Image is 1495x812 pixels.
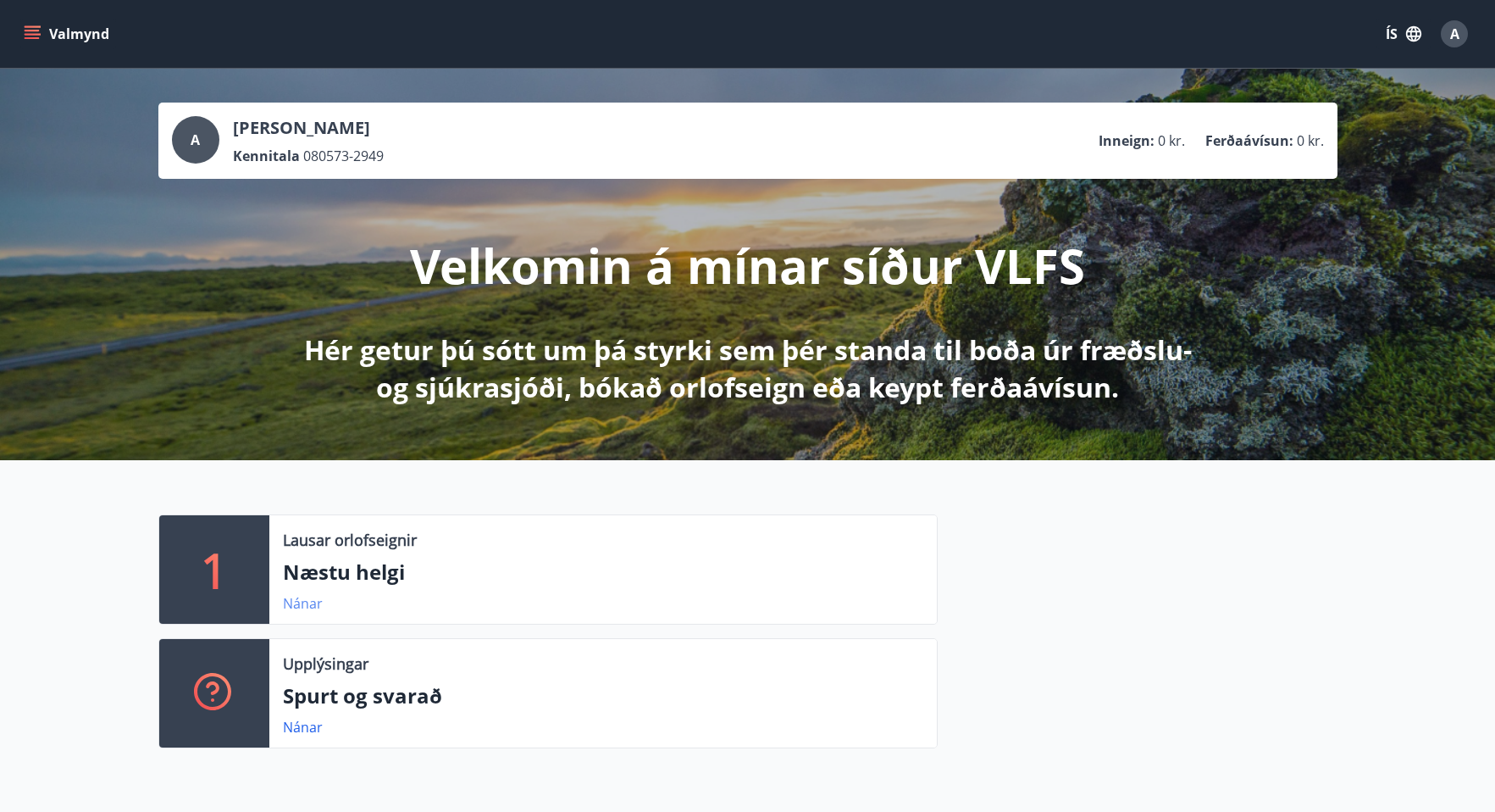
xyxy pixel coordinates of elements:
span: 080573-2949 [303,147,384,165]
p: Hér getur þú sótt um þá styrki sem þér standa til boða úr fræðslu- og sjúkrasjóði, bókað orlofsei... [301,331,1195,406]
span: 0 kr. [1297,131,1324,150]
p: Upplýsingar [283,653,368,675]
button: A [1434,14,1475,54]
span: A [1450,25,1459,43]
button: menu [20,19,116,49]
p: Inneign : [1099,131,1154,150]
p: 1 [201,537,228,602]
a: Nánar [283,594,323,613]
p: Ferðaávísun : [1205,131,1293,150]
span: 0 kr. [1158,131,1185,150]
span: A [191,131,200,149]
a: Nánar [283,718,323,737]
button: ÍS [1376,19,1431,49]
p: Spurt og svarað [283,681,923,710]
p: Kennitala [233,147,300,165]
p: Lausar orlofseignir [283,529,417,551]
p: [PERSON_NAME] [233,116,384,140]
p: Velkomin á mínar síður VLFS [410,233,1085,298]
p: Næstu helgi [283,558,923,587]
